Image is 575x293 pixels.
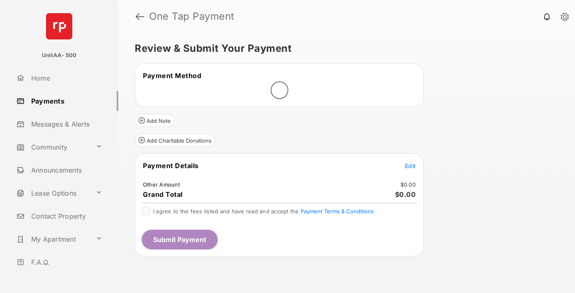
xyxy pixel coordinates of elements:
[135,44,552,53] h5: Review & Submit Your Payment
[142,230,218,249] button: Submit Payment
[13,160,118,180] a: Announcements
[143,181,180,188] td: Other Amount
[42,51,77,60] p: UnitAA- 500
[395,190,416,198] span: $0.00
[149,12,235,21] strong: One Tap Payment
[135,114,175,127] button: Add Note
[13,206,118,226] a: Contact Property
[13,252,118,272] a: F.A.Q.
[400,181,416,188] td: $0.00
[301,208,374,215] button: I agree to the fees listed and have read and accept the
[405,161,416,170] button: Edit
[13,183,92,203] a: Lease Options
[143,190,183,198] span: Grand Total
[13,229,92,249] a: My Apartment
[143,72,201,80] span: Payment Method
[13,114,118,134] a: Messages & Alerts
[13,91,118,111] a: Payments
[135,134,215,147] button: Add Charitable Donations
[153,208,374,215] span: I agree to the fees listed and have read and accept the
[405,162,416,169] span: Edit
[143,161,199,170] span: Payment Details
[13,68,118,88] a: Home
[46,13,72,39] img: svg+xml;base64,PHN2ZyB4bWxucz0iaHR0cDovL3d3dy53My5vcmcvMjAwMC9zdmciIHdpZHRoPSI2NCIgaGVpZ2h0PSI2NC...
[13,137,92,157] a: Community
